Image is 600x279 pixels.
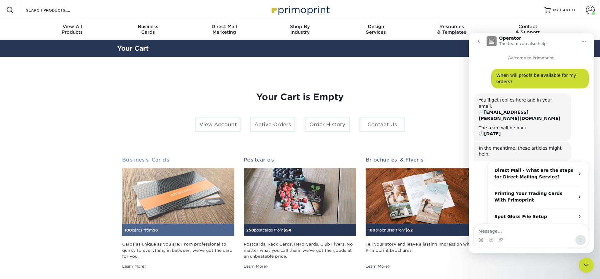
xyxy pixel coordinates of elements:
[366,264,390,269] div: Learn More
[262,24,338,35] div: Industry
[186,24,262,29] span: Direct Mail
[366,241,478,259] div: Tell your story and leave a lasting impression with Primoprint brochures.
[195,117,241,132] a: View Account
[269,3,331,17] img: Primoprint
[153,228,155,232] span: $
[469,33,594,253] iframe: Intercom live chat
[122,264,147,269] div: Learn More
[262,20,338,40] a: Shop ByIndustry
[490,24,566,29] span: Contact
[110,24,186,35] div: Cards
[117,45,149,52] a: Your Cart
[125,228,158,232] small: cards from
[572,8,575,12] span: 0
[110,24,186,29] span: Business
[338,24,414,35] div: Services
[368,228,413,232] small: brochures from
[283,228,286,232] span: $
[244,264,268,269] div: Learn More
[122,92,478,102] h1: Your Cart is Empty
[122,157,234,269] a: Business Cards 100cards from$8 Cards as unique as you are. From professional to quirky to everyth...
[579,258,594,273] iframe: Intercom live chat
[186,24,262,35] div: Marketing
[366,157,478,163] h2: Brochures & Flyers
[34,24,110,29] span: View All
[414,24,490,29] span: Resources
[250,117,295,132] a: Active Orders
[246,228,291,232] small: postcards from
[2,260,53,277] iframe: Google Customer Reviews
[338,20,414,40] a: DesignServices
[366,157,478,269] a: Brochures & Flyers 100brochures from$52 Tell your story and leave a lasting impression with Primo...
[244,157,356,163] h2: Postcards
[338,24,414,29] span: Design
[305,117,350,132] a: Order History
[122,168,234,224] img: Business Cards
[34,24,110,35] div: Products
[262,24,338,29] span: Shop By
[414,20,490,40] a: Resources& Templates
[122,157,234,163] h2: Business Cards
[34,20,110,40] a: View AllProducts
[244,157,356,269] a: Postcards 250postcards from$54 Postcards. Rack Cards. Hero Cards. Club Flyers. No matter what you...
[490,20,566,40] a: Contact& Support
[244,168,356,224] img: Postcards
[366,168,478,224] img: Brochures & Flyers
[246,228,254,232] span: 250
[155,228,158,232] span: 8
[414,24,490,35] div: & Templates
[110,20,186,40] a: BusinessCards
[286,228,291,232] span: 54
[553,7,571,13] span: MY CART
[359,117,405,132] a: Contact Us
[125,228,132,232] span: 100
[244,241,356,259] div: Postcards. Rack Cards. Hero Cards. Club Flyers. No matter what you call them, we've got the goods...
[25,6,86,14] input: SEARCH PRODUCTS.....
[368,228,375,232] span: 100
[122,241,234,259] div: Cards as unique as you are. From professional to quirky to everything in between, we've got the c...
[408,228,413,232] span: 52
[405,228,408,232] span: $
[490,24,566,35] div: & Support
[186,20,262,40] a: Direct MailMarketing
